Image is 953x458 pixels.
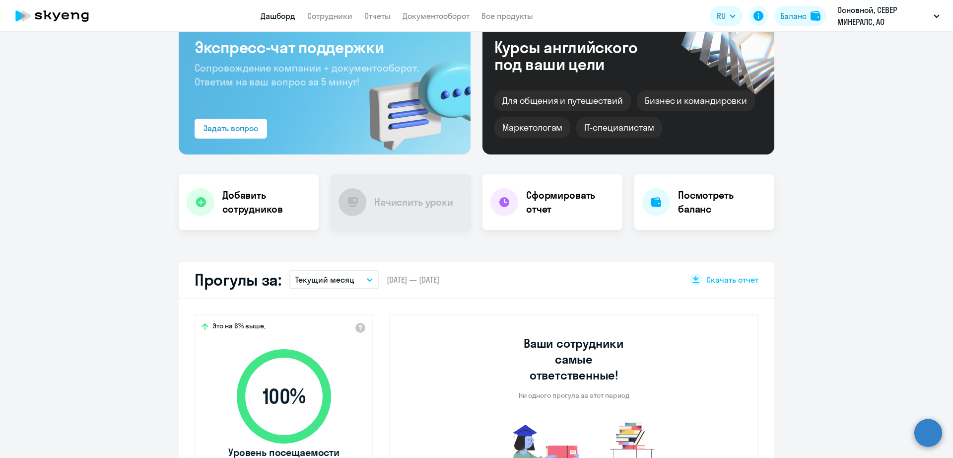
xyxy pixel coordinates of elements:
[364,11,391,21] a: Отчеты
[374,195,453,209] h4: Начислить уроки
[832,4,945,28] button: Основной, СЕВЕР МИНЕРАЛС, АО
[289,270,379,289] button: Текущий месяц
[195,119,267,139] button: Задать вопрос
[195,62,419,88] span: Сопровождение компании + документооборот. Ответим на ваш вопрос за 5 минут!
[837,4,930,28] p: Основной, СЕВЕР МИНЕРАЛС, АО
[195,37,455,57] h3: Экспресс-чат поддержки
[295,274,354,286] p: Текущий месяц
[637,90,755,111] div: Бизнес и командировки
[717,10,726,22] span: RU
[519,391,629,400] p: Ни одного прогула за этот период
[494,90,631,111] div: Для общения и путешествий
[355,43,471,154] img: bg-img
[494,117,570,138] div: Маркетологам
[780,10,807,22] div: Баланс
[222,188,311,216] h4: Добавить сотрудников
[576,117,662,138] div: IT-специалистам
[307,11,352,21] a: Сотрудники
[261,11,295,21] a: Дашборд
[212,321,266,333] span: Это на 6% выше,
[811,11,820,21] img: balance
[387,274,439,285] span: [DATE] — [DATE]
[706,274,758,285] span: Скачать отчет
[774,6,826,26] button: Балансbalance
[510,335,638,383] h3: Ваши сотрудники самые ответственные!
[481,11,533,21] a: Все продукты
[204,122,258,134] div: Задать вопрос
[710,6,743,26] button: RU
[195,270,281,290] h2: Прогулы за:
[678,188,766,216] h4: Посмотреть баланс
[227,384,341,408] span: 100 %
[526,188,614,216] h4: Сформировать отчет
[494,39,664,73] div: Курсы английского под ваши цели
[403,11,470,21] a: Документооборот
